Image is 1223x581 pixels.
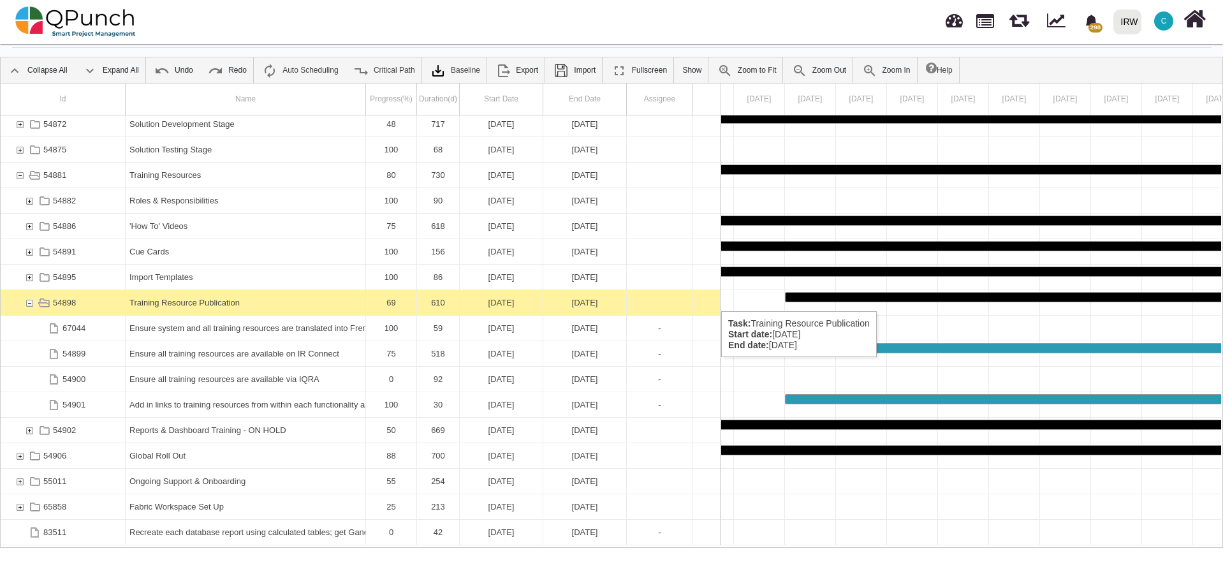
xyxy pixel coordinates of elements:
[464,367,539,392] div: [DATE]
[460,214,543,239] div: 22-01-2024
[43,137,66,162] div: 54875
[62,316,85,341] div: 67044
[366,137,417,162] div: 100
[370,163,413,188] div: 80
[627,520,693,545] div: -
[129,239,362,264] div: Cue Cards
[460,112,543,136] div: 15-01-2024
[728,329,772,339] b: Start date:
[53,265,76,290] div: 54895
[126,290,366,315] div: Training Resource Publication
[792,63,807,78] img: ic_zoom_out.687aa02.png
[547,469,622,494] div: [DATE]
[543,265,627,290] div: 25-06-2024
[129,265,362,290] div: Import Templates
[1146,1,1181,41] a: C
[1,443,126,468] div: 54906
[53,188,76,213] div: 54882
[547,163,622,188] div: [DATE]
[1041,1,1077,43] div: Dynamic Report
[1080,10,1102,33] div: Notification
[370,469,413,494] div: 55
[627,341,693,366] div: -
[43,469,66,494] div: 55011
[1077,1,1108,41] a: bell fill298
[370,494,413,519] div: 25
[417,112,460,136] div: 717
[62,392,85,417] div: 54901
[721,311,877,357] div: Training Resource Publication [DATE] [DATE]
[543,214,627,239] div: 30-09-2025
[421,316,455,341] div: 59
[1,112,721,137] div: Task: Solution Development Stage Start date: 15-01-2024 End date: 31-12-2025
[366,214,417,239] div: 75
[547,520,622,545] div: [DATE]
[1,163,126,188] div: 54881
[366,265,417,290] div: 100
[43,163,66,188] div: 54881
[417,392,460,417] div: 30
[1121,11,1138,33] div: IRW
[938,84,989,115] div: 04 May 2024
[421,520,455,545] div: 42
[543,418,627,443] div: 31-12-2025
[82,63,98,78] img: ic_expand_all_24.71e1805.png
[1183,7,1206,31] i: Home
[1,494,126,519] div: 65858
[1,316,126,341] div: 67044
[366,84,417,115] div: Progress(%)
[627,392,693,417] div: -
[417,137,460,162] div: 68
[627,367,693,392] div: -
[1,443,721,469] div: Task: Global Roll Out Start date: 01-02-2024 End date: 31-12-2025
[543,84,627,115] div: End Date
[126,392,366,417] div: Add in links to training resources from within each functionality area
[424,57,487,83] a: Baseline
[421,112,455,136] div: 717
[495,63,511,78] img: ic_export_24.4e1404f.png
[1,418,721,443] div: Task: Reports & Dashboard Training - ON HOLD Start date: 03-03-2024 End date: 31-12-2025
[366,494,417,519] div: 25
[62,341,85,366] div: 54899
[1,214,721,239] div: Task: 'How To' Videos Start date: 22-01-2024 End date: 30-09-2025
[417,520,460,545] div: 42
[460,418,543,443] div: 03-03-2024
[53,290,76,315] div: 54898
[1,137,721,163] div: Task: Solution Testing Stage Start date: 01-02-2024 End date: 08-04-2024
[605,57,673,83] a: Fullscreen
[43,112,66,136] div: 54872
[417,367,460,392] div: 92
[464,214,539,239] div: [DATE]
[43,494,66,519] div: 65858
[1,290,126,315] div: 54898
[366,418,417,443] div: 50
[728,340,769,350] b: End date:
[76,57,145,83] a: Expand All
[421,239,455,264] div: 156
[1,469,126,494] div: 55011
[366,367,417,392] div: 0
[547,112,622,136] div: [DATE]
[129,290,362,315] div: Training Resource Publication
[1161,17,1167,25] span: C
[129,367,362,392] div: Ensure all training resources are available via IQRA
[1,84,126,115] div: Id
[547,57,602,83] a: Import
[421,188,455,213] div: 90
[370,188,413,213] div: 100
[464,112,539,136] div: [DATE]
[1,392,721,418] div: Task: Add in links to training resources from within each functionality area Start date: 01-05-20...
[631,341,689,366] div: -
[1,265,721,290] div: Task: Import Templates Start date: 01-04-2024 End date: 25-06-2024
[353,63,369,78] img: ic_critical_path_24.b7f2986.png
[417,84,460,115] div: Duration(d)
[543,367,627,392] div: 31-12-2025
[460,239,543,264] div: 22-01-2024
[460,392,543,417] div: 01-05-2024
[148,57,200,83] a: Undo
[464,469,539,494] div: [DATE]
[1,214,126,239] div: 54886
[129,520,362,545] div: Recreate each database report using calculated tables; get Ganesh to check against old version to...
[543,137,627,162] div: 08-04-2024
[1,392,126,417] div: 54901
